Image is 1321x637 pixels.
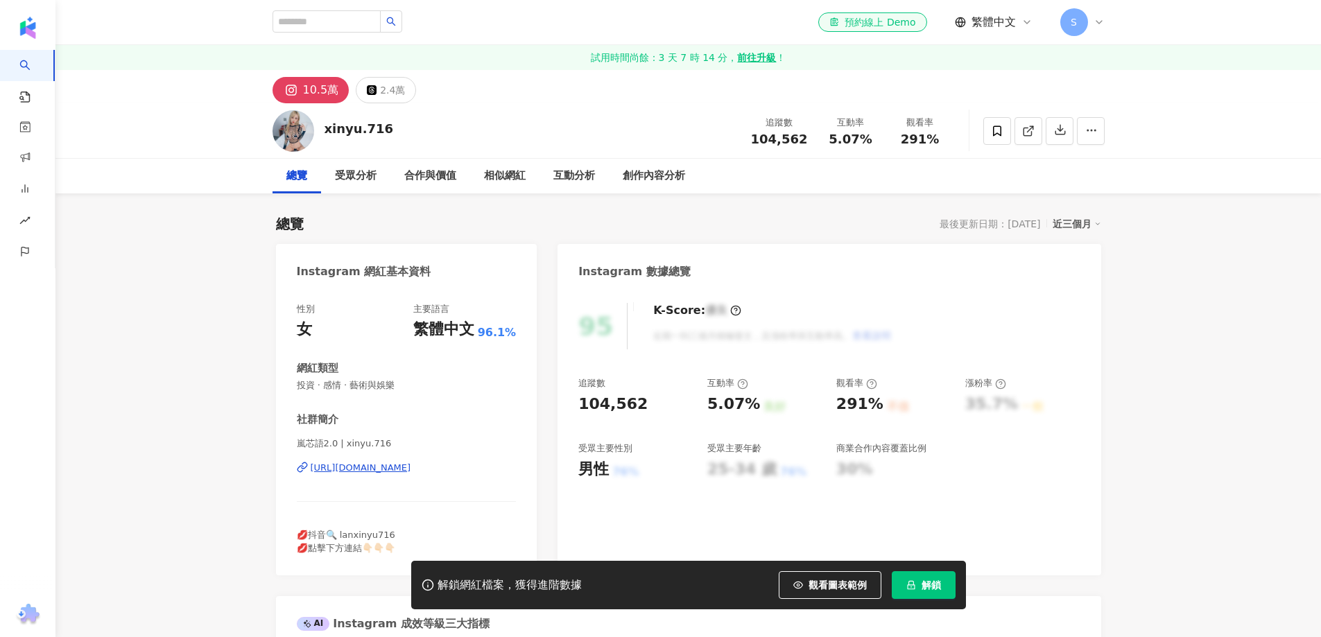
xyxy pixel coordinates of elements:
span: 104,562 [751,132,808,146]
span: 觀看圖表範例 [809,579,867,591]
span: 96.1% [478,325,517,340]
div: 受眾主要年齡 [707,442,761,455]
span: 繁體中文 [972,15,1016,30]
div: 104,562 [578,394,648,415]
a: [URL][DOMAIN_NAME] [297,462,517,474]
span: 投資 · 感情 · 藝術與娛樂 [297,379,517,392]
div: 解鎖網紅檔案，獲得進階數據 [438,578,582,593]
span: 291% [901,132,940,146]
div: 最後更新日期：[DATE] [940,218,1040,229]
div: AI [297,617,330,631]
div: Instagram 數據總覽 [578,264,691,279]
div: 合作與價值 [404,168,456,184]
div: 5.07% [707,394,760,415]
div: 創作內容分析 [623,168,685,184]
div: 網紅類型 [297,361,338,376]
div: 總覽 [286,168,307,184]
div: 10.5萬 [303,80,339,100]
div: 漲粉率 [965,377,1006,390]
span: 5.07% [829,132,872,146]
span: 解鎖 [922,579,941,591]
a: 預約線上 Demo [818,12,926,32]
img: chrome extension [15,604,42,626]
div: 繁體中文 [413,319,474,340]
div: [URL][DOMAIN_NAME] [311,462,411,474]
button: 10.5萬 [273,77,349,103]
a: search [19,50,47,104]
span: S [1071,15,1077,30]
div: 社群簡介 [297,412,338,427]
div: 女 [297,319,312,340]
div: 總覽 [276,214,304,234]
div: 男性 [578,459,609,480]
span: lock [906,580,916,590]
div: 2.4萬 [380,80,405,100]
div: 互動分析 [553,168,595,184]
div: 追蹤數 [751,116,808,130]
img: logo icon [17,17,39,39]
img: KOL Avatar [273,110,314,152]
span: search [386,17,396,26]
div: 商業合作內容覆蓋比例 [836,442,926,455]
div: 互動率 [707,377,748,390]
button: 2.4萬 [356,77,416,103]
strong: 前往升級 [737,51,776,64]
div: Instagram 成效等級三大指標 [297,616,490,631]
button: 解鎖 [892,571,956,599]
div: 預約線上 Demo [829,15,915,29]
div: xinyu.716 [325,120,394,137]
div: 追蹤數 [578,377,605,390]
div: 291% [836,394,883,415]
span: 💋抖音🔍 lanxinyu716 💋點擊下方連結👇🏻👇🏻👇🏻 [297,530,395,552]
button: 觀看圖表範例 [779,571,881,599]
div: 主要語言 [413,303,449,315]
div: 觀看率 [836,377,877,390]
div: Instagram 網紅基本資料 [297,264,431,279]
div: 互動率 [824,116,877,130]
div: 觀看率 [894,116,947,130]
div: 受眾分析 [335,168,377,184]
span: rise [19,207,31,238]
a: 試用時間尚餘：3 天 7 時 14 分，前往升級！ [55,45,1321,70]
div: K-Score : [653,303,741,318]
div: 近三個月 [1053,215,1101,233]
div: 受眾主要性別 [578,442,632,455]
div: 相似網紅 [484,168,526,184]
div: 性別 [297,303,315,315]
span: 嵐芯語2.0 | xinyu.716 [297,437,517,450]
